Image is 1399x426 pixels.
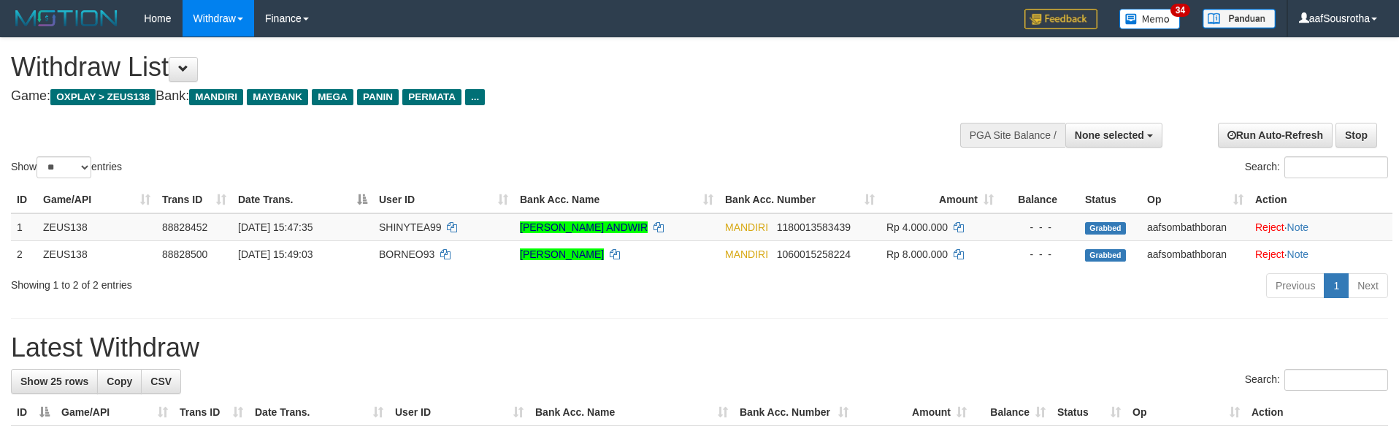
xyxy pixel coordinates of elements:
th: Bank Acc. Name: activate to sort column ascending [514,186,719,213]
td: ZEUS138 [37,240,156,267]
th: Game/API: activate to sort column ascending [55,399,174,426]
th: Action [1246,399,1388,426]
th: Bank Acc. Number: activate to sort column ascending [719,186,881,213]
span: Copy [107,376,132,387]
td: ZEUS138 [37,213,156,241]
th: Action [1249,186,1392,213]
th: Balance [1000,186,1079,213]
h1: Latest Withdraw [11,333,1388,362]
th: ID: activate to sort column descending [11,399,55,426]
img: MOTION_logo.png [11,7,122,29]
td: aafsombathboran [1141,240,1249,267]
th: Amount: activate to sort column ascending [881,186,1000,213]
span: 88828500 [162,248,207,260]
td: 1 [11,213,37,241]
td: 2 [11,240,37,267]
a: Reject [1255,221,1284,233]
span: OXPLAY > ZEUS138 [50,89,156,105]
th: Op: activate to sort column ascending [1141,186,1249,213]
a: [PERSON_NAME] [520,248,604,260]
span: [DATE] 15:47:35 [238,221,313,233]
th: Game/API: activate to sort column ascending [37,186,156,213]
a: 1 [1324,273,1349,298]
h4: Game: Bank: [11,89,918,104]
span: 34 [1170,4,1190,17]
span: Copy 1060015258224 to clipboard [777,248,851,260]
a: Copy [97,369,142,394]
span: PANIN [357,89,399,105]
span: Copy 1180013583439 to clipboard [777,221,851,233]
th: Status: activate to sort column ascending [1051,399,1127,426]
span: Grabbed [1085,249,1126,262]
th: ID [11,186,37,213]
a: Reject [1255,248,1284,260]
span: Rp 4.000.000 [886,221,948,233]
th: Date Trans.: activate to sort column descending [232,186,373,213]
a: Previous [1266,273,1325,298]
div: PGA Site Balance / [960,123,1065,148]
th: Bank Acc. Name: activate to sort column ascending [529,399,734,426]
span: CSV [150,376,172,387]
span: Rp 8.000.000 [886,248,948,260]
label: Search: [1245,369,1388,391]
div: - - - [1005,247,1073,262]
td: · [1249,213,1392,241]
th: Amount: activate to sort column ascending [854,399,973,426]
a: Note [1287,221,1309,233]
label: Search: [1245,156,1388,178]
span: PERMATA [402,89,461,105]
div: - - - [1005,220,1073,235]
th: Balance: activate to sort column ascending [973,399,1051,426]
input: Search: [1284,369,1388,391]
td: · [1249,240,1392,267]
div: Showing 1 to 2 of 2 entries [11,272,572,292]
span: SHINYTEA99 [379,221,442,233]
span: MAYBANK [247,89,308,105]
input: Search: [1284,156,1388,178]
th: Op: activate to sort column ascending [1127,399,1246,426]
a: Next [1348,273,1388,298]
span: BORNEO93 [379,248,434,260]
img: Feedback.jpg [1024,9,1097,29]
span: Show 25 rows [20,376,88,387]
th: Trans ID: activate to sort column ascending [174,399,249,426]
th: User ID: activate to sort column ascending [373,186,514,213]
a: Stop [1335,123,1377,148]
span: [DATE] 15:49:03 [238,248,313,260]
img: Button%20Memo.svg [1119,9,1181,29]
a: Note [1287,248,1309,260]
a: [PERSON_NAME] ANDWIR [520,221,648,233]
span: 88828452 [162,221,207,233]
span: MANDIRI [725,221,768,233]
th: Status [1079,186,1141,213]
span: MANDIRI [189,89,243,105]
span: MEGA [312,89,353,105]
span: MANDIRI [725,248,768,260]
select: Showentries [37,156,91,178]
button: None selected [1065,123,1162,148]
th: Bank Acc. Number: activate to sort column ascending [734,399,854,426]
td: aafsombathboran [1141,213,1249,241]
a: Show 25 rows [11,369,98,394]
label: Show entries [11,156,122,178]
a: Run Auto-Refresh [1218,123,1333,148]
img: panduan.png [1203,9,1276,28]
span: Grabbed [1085,222,1126,235]
th: Trans ID: activate to sort column ascending [156,186,232,213]
th: Date Trans.: activate to sort column ascending [249,399,389,426]
span: ... [465,89,485,105]
a: CSV [141,369,181,394]
span: None selected [1075,129,1144,141]
th: User ID: activate to sort column ascending [389,399,529,426]
h1: Withdraw List [11,53,918,82]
